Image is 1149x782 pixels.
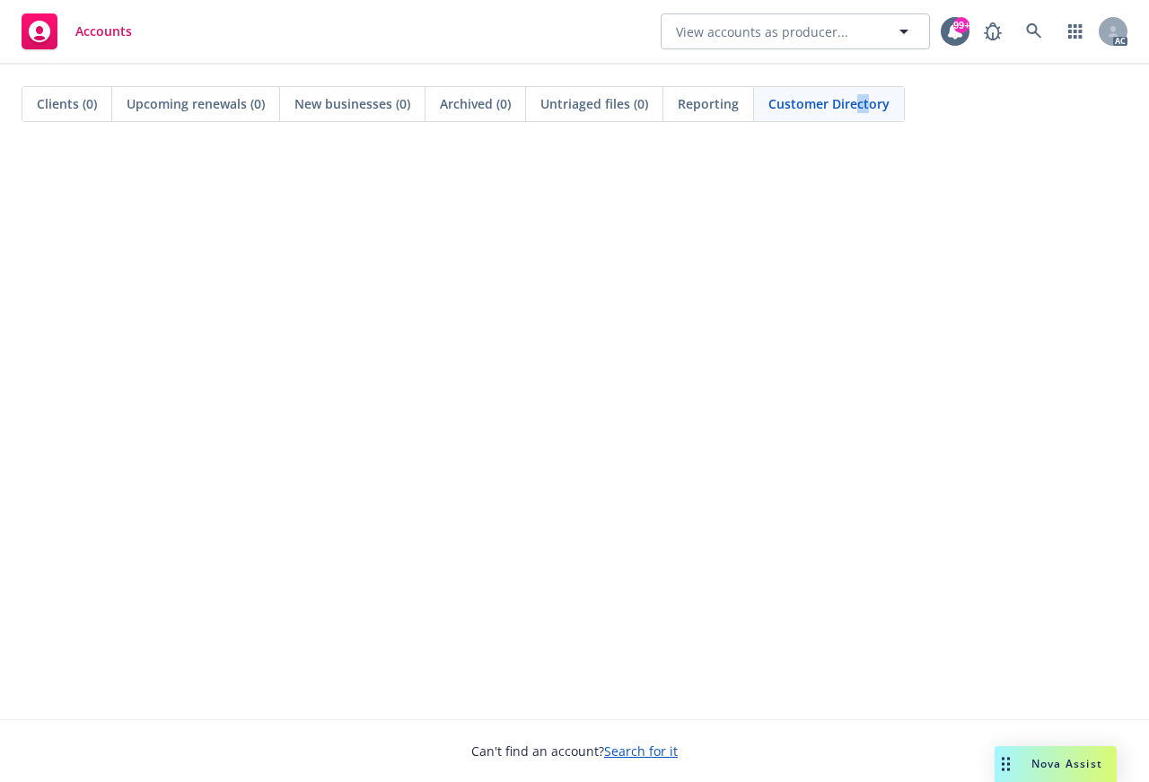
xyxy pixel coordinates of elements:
a: Switch app [1057,13,1093,49]
span: Customer Directory [768,94,890,113]
div: Drag to move [995,746,1017,782]
a: Report a Bug [975,13,1011,49]
span: Accounts [75,24,132,39]
span: View accounts as producer... [676,22,848,41]
iframe: Hex Dashboard 1 [18,162,1131,701]
span: Upcoming renewals (0) [127,94,265,113]
span: Nova Assist [1031,756,1102,771]
span: Untriaged files (0) [540,94,648,113]
a: Search for it [604,742,678,760]
span: Archived (0) [440,94,511,113]
div: 99+ [953,17,969,33]
a: Search [1016,13,1052,49]
span: Can't find an account? [471,742,678,760]
a: Accounts [14,6,139,57]
span: Reporting [678,94,739,113]
button: View accounts as producer... [661,13,930,49]
button: Nova Assist [995,746,1117,782]
span: New businesses (0) [294,94,410,113]
span: Clients (0) [37,94,97,113]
